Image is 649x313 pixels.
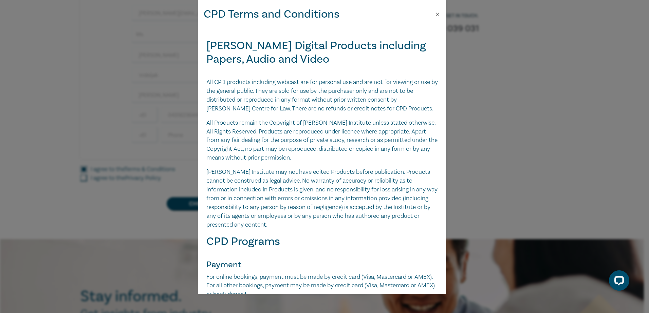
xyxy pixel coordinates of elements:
p: All CPD products including webcast are for personal use and are not for viewing or use by the gen... [206,78,438,113]
h2: CPD Programs [206,235,438,248]
p: For online bookings, payment must be made by credit card (Visa, Mastercard or AMEX). For all othe... [206,273,438,299]
p: [PERSON_NAME] Institute may not have edited Products before publication. Products cannot be const... [206,168,438,229]
p: All Products remain the Copyright of [PERSON_NAME] Institute unless stated otherwise. All Rights ... [206,119,438,163]
h2: CPD Terms and Conditions [204,5,339,23]
h3: Payment [206,260,438,269]
iframe: LiveChat chat widget [604,268,632,296]
h2: [PERSON_NAME] Digital Products including Papers, Audio and Video [206,39,438,66]
button: Close [434,11,441,17]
